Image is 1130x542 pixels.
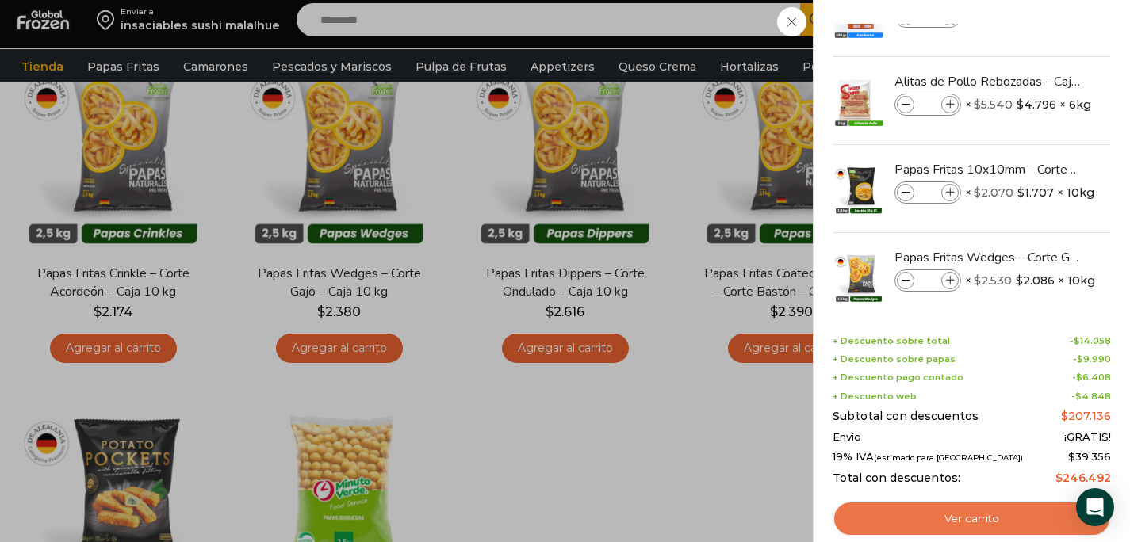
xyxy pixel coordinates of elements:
span: 19% IVA [833,451,1023,464]
span: + Descuento web [833,391,917,402]
a: Papas Fritas Wedges – Corte Gajo - Caja 10 kg [894,249,1083,266]
span: ¡GRATIS! [1064,431,1111,444]
span: Envío [833,431,861,444]
a: Ver carrito [833,501,1111,537]
span: $ [1016,273,1023,288]
a: Papas Fritas 10x10mm - Corte Bastón - Caja 10 kg [894,161,1083,178]
input: Product quantity [916,272,940,289]
bdi: 6.408 [1076,372,1111,383]
span: - [1070,336,1111,346]
span: × × 10kg [965,269,1095,292]
span: $ [1075,391,1082,402]
span: $ [974,273,981,288]
bdi: 14.058 [1074,335,1111,346]
bdi: 207.136 [1061,409,1111,423]
span: Total con descuentos: [833,471,960,485]
span: - [1071,391,1111,402]
span: $ [1055,471,1063,485]
bdi: 4.848 [1075,391,1111,402]
input: Product quantity [916,96,940,113]
bdi: 5.540 [974,97,1013,112]
bdi: 2.070 [974,185,1013,200]
bdi: 4.796 [1017,97,1056,113]
bdi: 9.990 [1077,353,1111,365]
span: × × 10kg [965,181,1094,204]
span: $ [1017,97,1024,113]
span: - [1073,354,1111,365]
bdi: 2.086 [1016,273,1055,288]
small: (estimado para [GEOGRAPHIC_DATA]) [874,453,1023,462]
span: $ [1068,450,1075,463]
span: - [1072,372,1111,383]
bdi: 1.707 [1017,185,1054,200]
span: $ [974,185,981,200]
span: $ [1074,335,1080,346]
span: Subtotal con descuentos [833,410,979,423]
span: + Descuento sobre papas [833,354,956,365]
span: $ [974,97,981,112]
span: $ [1017,185,1025,200]
span: $ [1076,372,1082,383]
span: 39.356 [1068,450,1111,463]
bdi: 2.530 [974,273,1012,288]
a: Alitas de Pollo Rebozadas - Caja 6 kg [894,73,1083,90]
input: Product quantity [916,184,940,201]
bdi: 246.492 [1055,471,1111,485]
span: $ [1077,353,1083,365]
span: $ [1061,409,1068,423]
span: × × 6kg [965,94,1091,116]
div: Open Intercom Messenger [1076,488,1114,526]
span: + Descuento pago contado [833,372,963,383]
span: + Descuento sobre total [833,336,950,346]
